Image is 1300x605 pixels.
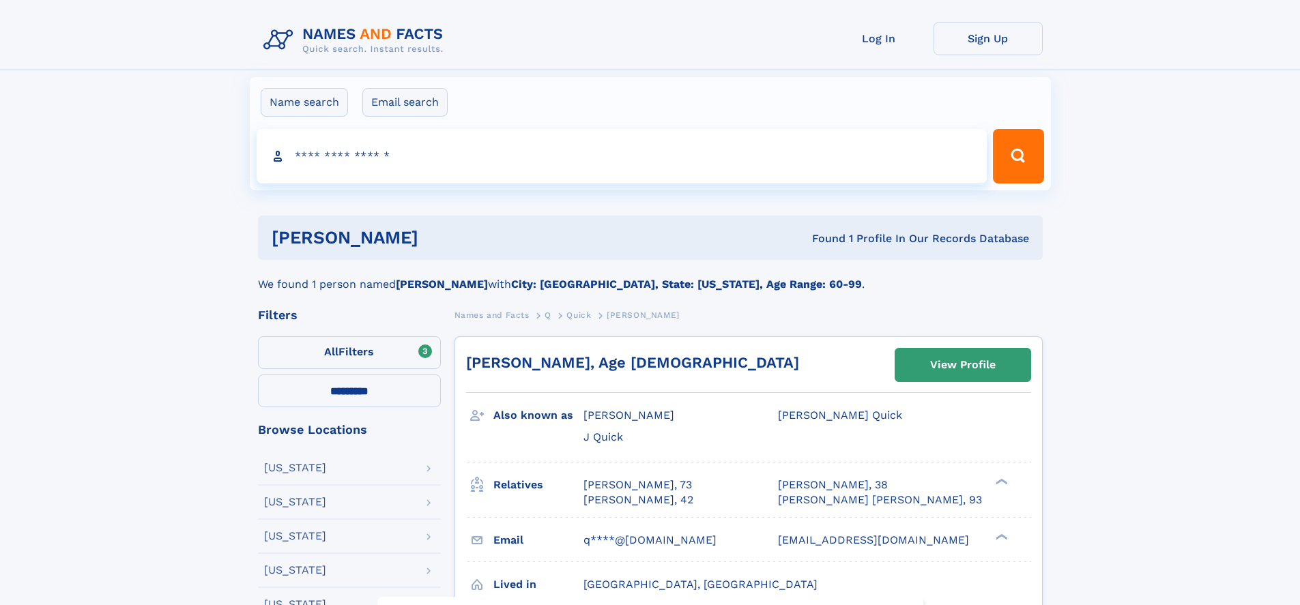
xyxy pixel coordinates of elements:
span: Q [545,310,551,320]
div: ❯ [992,477,1009,486]
div: [US_STATE] [264,565,326,576]
button: Search Button [993,129,1043,183]
label: Email search [362,88,448,117]
div: Found 1 Profile In Our Records Database [615,231,1029,246]
div: [US_STATE] [264,497,326,507]
a: [PERSON_NAME], 42 [583,492,693,507]
a: View Profile [895,349,1030,381]
a: Sign Up [934,22,1043,55]
span: [PERSON_NAME] [583,409,674,422]
a: [PERSON_NAME], Age [DEMOGRAPHIC_DATA] [466,354,799,371]
span: [PERSON_NAME] [607,310,680,320]
a: [PERSON_NAME] [PERSON_NAME], 93 [778,492,982,507]
b: City: [GEOGRAPHIC_DATA], State: [US_STATE], Age Range: 60-99 [511,278,862,291]
span: Quick [566,310,591,320]
span: [GEOGRAPHIC_DATA], [GEOGRAPHIC_DATA] [583,578,818,591]
a: Log In [824,22,934,55]
a: Quick [566,306,591,323]
h3: Email [493,529,583,552]
label: Filters [258,336,441,369]
div: [US_STATE] [264,462,326,473]
div: ❯ [992,532,1009,541]
b: [PERSON_NAME] [396,278,488,291]
h3: Lived in [493,573,583,596]
span: [PERSON_NAME] Quick [778,409,902,422]
h3: Relatives [493,473,583,497]
a: Names and Facts [454,306,530,323]
span: [EMAIL_ADDRESS][DOMAIN_NAME] [778,533,969,546]
img: Logo Names and Facts [258,22,454,59]
div: Filters [258,309,441,321]
span: J Quick [583,430,623,443]
h1: [PERSON_NAME] [272,229,616,246]
span: All [324,345,338,358]
div: Browse Locations [258,424,441,436]
label: Name search [261,88,348,117]
a: [PERSON_NAME], 73 [583,477,692,492]
a: Q [545,306,551,323]
h3: Also known as [493,404,583,427]
div: We found 1 person named with . [258,260,1043,293]
a: [PERSON_NAME], 38 [778,477,888,492]
div: [US_STATE] [264,531,326,542]
div: View Profile [930,349,996,381]
input: search input [257,129,987,183]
